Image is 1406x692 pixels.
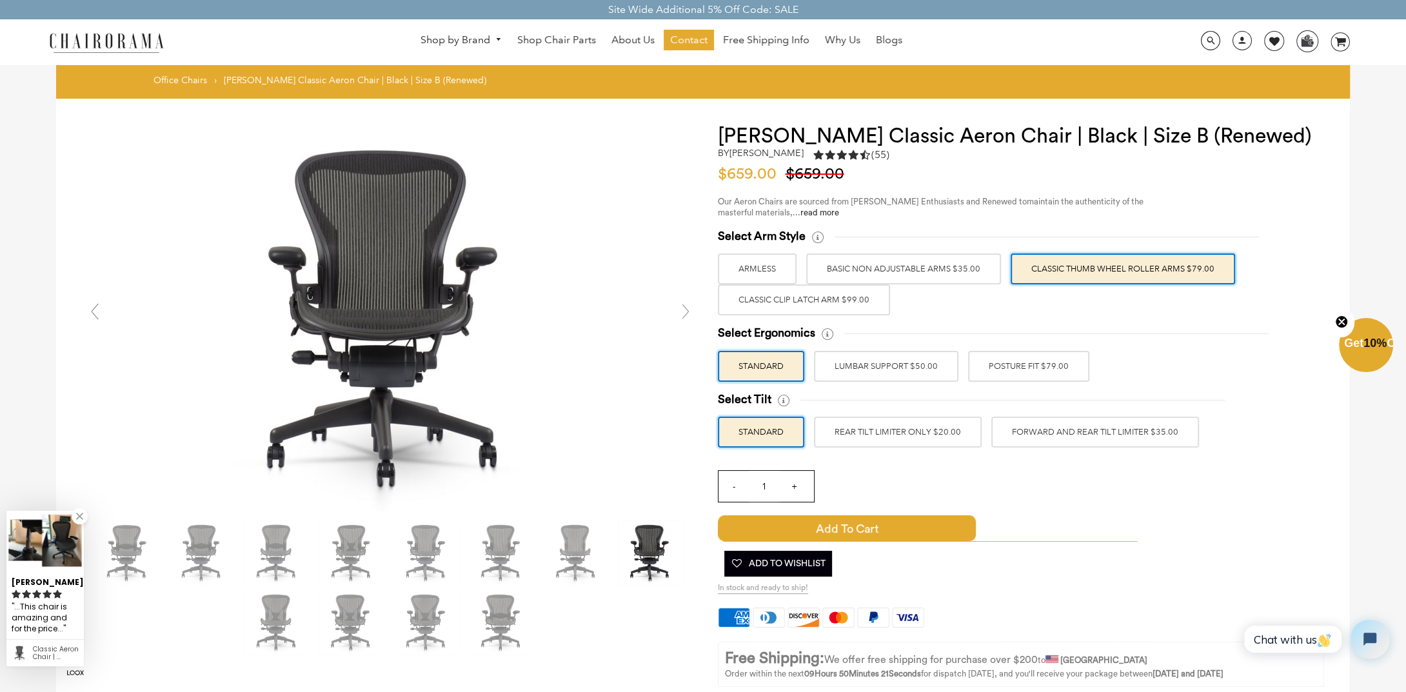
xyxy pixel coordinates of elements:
[1363,337,1387,350] span: 10%
[725,669,1317,680] p: Order within the next for dispatch [DATE], and you'll receive your package between
[1153,669,1223,678] strong: [DATE] and [DATE]
[1297,31,1317,50] img: WhatsApp_Image_2024-07-12_at_16.23.01.webp
[800,208,839,217] a: read more
[718,583,808,594] span: In stock and ready to ship!
[718,124,1324,148] h1: [PERSON_NAME] Classic Aeron Chair | Black | Size B (Renewed)
[718,148,804,159] h2: by
[786,166,851,182] span: $659.00
[664,30,714,50] a: Contact
[869,30,909,50] a: Blogs
[226,30,1096,54] nav: DesktopNavigation
[814,351,958,382] label: LUMBAR SUPPORT $50.00
[804,669,921,678] span: 09Hours 50Minutes 21Seconds
[1344,337,1403,350] span: Get Off
[725,651,824,666] strong: Free Shipping:
[718,351,804,382] label: STANDARD
[991,417,1199,448] label: FORWARD AND REAR TILT LIMITER $35.00
[718,417,804,448] label: STANDARD
[813,148,889,165] a: 4.5 rating (55 votes)
[824,655,1038,665] span: We offer free shipping for purchase over $200
[876,34,902,47] span: Blogs
[718,326,815,341] span: Select Ergonomics
[725,649,1317,669] p: to
[670,34,708,47] span: Contact
[33,646,79,661] div: Classic Aeron Chair | Black | Size B (Renewed)
[42,31,171,54] img: chairorama
[53,589,62,598] svg: rating icon full
[968,351,1089,382] label: POSTURE FIT $79.00
[718,284,890,315] label: Classic Clip Latch Arm $99.00
[717,30,816,50] a: Free Shipping Info
[779,471,810,502] input: +
[718,392,771,407] span: Select Tilt
[729,147,804,159] a: [PERSON_NAME]
[6,511,84,571] img: Kevin K. review of Classic Aeron Chair | Black | Size B (Renewed)
[517,34,596,47] span: Shop Chair Parts
[871,148,889,162] span: (55)
[1339,319,1393,373] div: Get10%OffClose teaser
[1230,609,1400,669] iframe: Tidio Chat
[1060,656,1147,664] strong: [GEOGRAPHIC_DATA]
[22,589,31,598] svg: rating icon full
[718,166,783,182] span: $659.00
[511,30,602,50] a: Shop Chair Parts
[723,34,809,47] span: Free Shipping Info
[818,30,867,50] a: Why Us
[12,589,21,598] svg: rating icon full
[813,148,889,162] div: 4.5 rating (55 votes)
[43,589,52,598] svg: rating icon full
[32,589,41,598] svg: rating icon full
[605,30,661,50] a: About Us
[731,551,826,577] span: Add To Wishlist
[1329,308,1354,337] button: Close teaser
[718,515,976,541] span: Add to Cart
[718,471,749,502] input: -
[718,515,1142,541] button: Add to Cart
[724,551,832,577] button: Add To Wishlist
[718,197,1027,206] span: Our Aeron Chairs are sourced from [PERSON_NAME] Enthusiasts and Renewed to
[197,124,584,511] img: DSC_4463_grande.jpg
[611,34,655,47] span: About Us
[1011,253,1235,284] label: Classic Thumb Wheel Roller Arms $79.00
[414,30,508,50] a: Shop by Brand
[814,417,982,448] label: REAR TILT LIMITER ONLY $20.00
[718,253,797,284] label: ARMLESS
[718,229,806,244] span: Select Arm Style
[12,600,79,636] div: ...This chair is amazing and for the price it was worth having to tighten a single Torx bolt....
[12,572,79,588] div: [PERSON_NAME]
[806,253,1001,284] label: BASIC NON ADJUSTABLE ARMS $35.00
[825,34,860,47] span: Why Us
